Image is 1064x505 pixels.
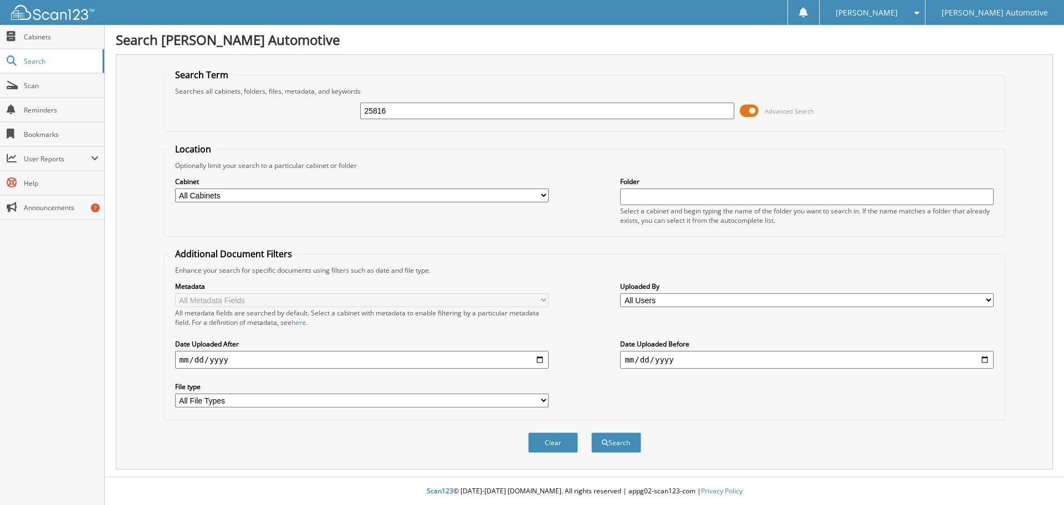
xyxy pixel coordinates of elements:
[620,206,994,225] div: Select a cabinet and begin typing the name of the folder you want to search in. If the name match...
[836,9,898,16] span: [PERSON_NAME]
[620,339,994,349] label: Date Uploaded Before
[170,86,1000,96] div: Searches all cabinets, folders, files, metadata, and keywords
[11,5,94,20] img: scan123-logo-white.svg
[175,282,549,291] label: Metadata
[105,478,1064,505] div: © [DATE]-[DATE] [DOMAIN_NAME]. All rights reserved | appg02-scan123-com |
[175,351,549,369] input: start
[620,351,994,369] input: end
[942,9,1048,16] span: [PERSON_NAME] Automotive
[175,177,549,186] label: Cabinet
[24,154,91,164] span: User Reports
[24,57,97,66] span: Search
[175,308,549,327] div: All metadata fields are searched by default. Select a cabinet with metadata to enable filtering b...
[170,266,1000,275] div: Enhance your search for specific documents using filters such as date and file type.
[170,69,234,81] legend: Search Term
[24,130,99,139] span: Bookmarks
[291,318,306,327] a: here
[175,382,549,391] label: File type
[24,32,99,42] span: Cabinets
[765,107,814,115] span: Advanced Search
[170,143,217,155] legend: Location
[170,161,1000,170] div: Optionally limit your search to a particular cabinet or folder
[427,486,453,496] span: Scan123
[175,339,549,349] label: Date Uploaded After
[24,178,99,188] span: Help
[701,486,743,496] a: Privacy Policy
[116,30,1053,49] h1: Search [PERSON_NAME] Automotive
[24,81,99,90] span: Scan
[591,432,641,453] button: Search
[620,282,994,291] label: Uploaded By
[24,105,99,115] span: Reminders
[528,432,578,453] button: Clear
[620,177,994,186] label: Folder
[24,203,99,212] span: Announcements
[170,248,298,260] legend: Additional Document Filters
[1009,452,1064,505] iframe: Chat Widget
[91,203,100,212] div: 7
